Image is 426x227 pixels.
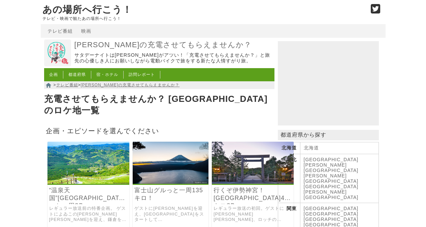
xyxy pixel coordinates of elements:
th: 北海道 [278,142,300,154]
a: [PERSON_NAME][GEOGRAPHIC_DATA] [304,189,359,200]
a: [GEOGRAPHIC_DATA] [304,157,359,162]
a: 行くぞ伊勢神宮！[GEOGRAPHIC_DATA]470キロSP [214,187,292,202]
p: テレビ・映画で観たあの場所へ行こう！ [42,16,364,21]
a: [GEOGRAPHIC_DATA] [304,184,359,189]
a: 出川哲朗の充電させてもらえませんか？ 行くぞ“伊勢神宮”！横浜の実家から伊豆半島を抜け“パワスポ街道”470キロ！ですがひぇ～急坂だ！具志堅さん熱湯風呂でアチチっヤバいよヤバいよSP [212,179,294,185]
a: [GEOGRAPHIC_DATA] [304,206,359,211]
a: [PERSON_NAME][GEOGRAPHIC_DATA] [304,173,359,184]
img: 出川哲朗の充電させてもらえませんか？ 行くぞ！“温泉天国”伊豆半島グルっと一周２００キロですが千秋＆濱口が大暴走！？でヤバいよ²SP [47,142,130,184]
a: テレビ番組 [47,28,73,34]
a: レギュラー放送の初回。ゲストに[PERSON_NAME][PERSON_NAME]、ロッチの[PERSON_NAME]、[PERSON_NAME]、を迎え、横浜[PERSON_NAME]の実家を... [214,206,292,223]
a: 北海道 [304,145,319,150]
a: [PERSON_NAME][GEOGRAPHIC_DATA] [304,162,359,173]
a: テレビ番組 [56,83,78,87]
a: 訪問レポート [129,72,155,77]
a: [PERSON_NAME]の充電させてもらえませんか？ [74,40,273,50]
a: あの場所へ行こう！ [42,4,132,15]
a: 出川哲朗の充電させてもらえませんか？ 行くぞ！“温泉天国”伊豆半島グルっと一周２００キロですが千秋＆濱口が大暴走！？でヤバいよ²SP [47,179,130,185]
h1: 充電させてもらえませんか？ [GEOGRAPHIC_DATA]のロケ地一覧 [44,92,274,118]
a: [PERSON_NAME]の充電させてもらえませんか？ [81,83,180,87]
img: 出川哲朗の充電させてもらえませんか？ 行くぞ！ 日本一”富士山”グルっと一周135キロ！ 絶景パワスポに美しき湖！ ですが宿はひぇ～鈴木奈々はギャ～ヤバいよ²SP [133,142,208,184]
a: “温泉天国”[GEOGRAPHIC_DATA]っと一周SP [49,187,128,202]
a: ゲストに[PERSON_NAME]を迎え、[GEOGRAPHIC_DATA]をスタートして[GEOGRAPHIC_DATA]周辺の一周を目指した旅。 レギュラー番組になる前の初のゴールデンタイム放送。 [134,206,207,223]
p: サタデーナイトは[PERSON_NAME]がアツい！「充電させてもらえませんか？」と旅先の心優しき人にお願いしながら電動バイクで旅をする新たな人情すがり旅。 [74,52,273,64]
p: 都道府県から探す [278,130,379,140]
a: Twitter (@go_thesights) [371,8,381,14]
h2: 企画・エピソードを選んでください [44,125,274,137]
a: [GEOGRAPHIC_DATA] [304,211,359,217]
a: 出川哲朗の充電させてもらえませんか？ [44,62,71,67]
a: 企画 [49,72,58,77]
a: レギュラー放送前の特番企画。 ゲストによゐこの[PERSON_NAME][PERSON_NAME]を迎え、鎌倉をスタートして[GEOGRAPHIC_DATA]をグルっと巡った旅。 [49,206,128,223]
a: 富士山グルっと一周135キロ！ [134,187,207,202]
img: 出川哲朗の充電させてもらえませんか？ [44,39,71,66]
a: 映画 [81,28,91,34]
a: 都道府県 [68,72,86,77]
a: 宿・ホテル [96,72,118,77]
a: [GEOGRAPHIC_DATA] [304,217,359,222]
img: 出川哲朗の充電させてもらえませんか？ 行くぞ“伊勢神宮”！横浜の実家から伊豆半島を抜け“パワスポ街道”470キロ！ですがひぇ～急坂だ！具志堅さん熱湯風呂でアチチっヤバいよヤバいよSP [212,142,294,184]
a: 出川哲朗の充電させてもらえませんか？ 行くぞ！ 日本一”富士山”グルっと一周135キロ！ 絶景パワスポに美しき湖！ ですが宿はひぇ～鈴木奈々はギャ～ヤバいよ²SP [133,179,208,185]
nav: > > [44,81,274,89]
